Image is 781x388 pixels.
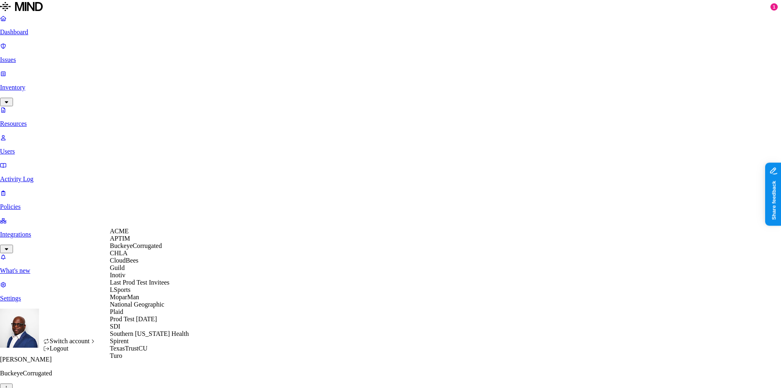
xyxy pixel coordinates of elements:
span: Plaid [110,308,123,315]
span: BuckeyeCorrugated [110,242,162,249]
span: Prod Test [DATE] [110,316,157,322]
span: National Geographic [110,301,164,308]
span: Southern [US_STATE] Health [110,330,189,337]
span: Spirent [110,338,129,344]
span: Switch account [50,338,89,344]
span: APTIM [110,235,130,242]
span: CHLA [110,250,128,256]
span: Inotiv [110,272,125,278]
span: SDI [110,323,120,330]
div: 1 [770,3,778,11]
span: ACME [110,228,129,235]
span: CloudBees [110,257,138,264]
span: Last Prod Test Invitees [110,279,170,286]
span: TexasTrustCU [110,345,148,352]
span: Guild [110,264,124,271]
span: Turo [110,352,122,359]
span: MoparMan [110,294,139,300]
div: Logout [43,345,96,352]
span: LSports [110,286,131,293]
